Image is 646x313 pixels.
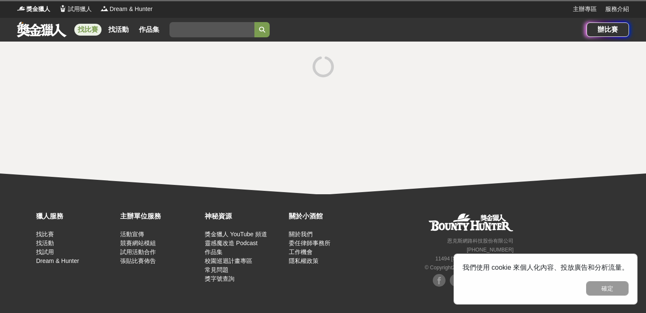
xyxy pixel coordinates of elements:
[74,24,102,36] a: 找比賽
[17,4,25,13] img: Logo
[467,247,513,253] small: [PHONE_NUMBER]
[289,240,330,246] a: 委任律師事務所
[120,249,156,255] a: 試用活動合作
[105,24,132,36] a: 找活動
[586,281,629,296] button: 確定
[435,256,513,262] small: 11494 [STREET_ADDRESS] 3 樓
[447,238,513,244] small: 恩克斯網路科技股份有限公司
[205,231,267,238] a: 獎金獵人 YouTube 頻道
[587,22,629,37] a: 辦比賽
[120,240,156,246] a: 競賽網站模組
[68,5,92,14] span: 試用獵人
[36,231,54,238] a: 找比賽
[59,5,92,14] a: Logo試用獵人
[605,5,629,14] a: 服務介紹
[36,257,79,264] a: Dream & Hunter
[289,249,313,255] a: 工作機會
[17,5,50,14] a: Logo獎金獵人
[205,211,285,221] div: 神秘資源
[36,249,54,255] a: 找試用
[205,249,223,255] a: 作品集
[205,240,257,246] a: 靈感魔改造 Podcast
[205,266,228,273] a: 常見問題
[120,211,200,221] div: 主辦單位服務
[36,211,116,221] div: 獵人服務
[135,24,163,36] a: 作品集
[120,231,144,238] a: 活動宣傳
[573,5,597,14] a: 主辦專區
[100,5,152,14] a: LogoDream & Hunter
[59,4,67,13] img: Logo
[36,240,54,246] a: 找活動
[100,4,109,13] img: Logo
[425,265,513,271] small: © Copyright 2025 . All Rights Reserved.
[205,275,234,282] a: 獎字號查詢
[205,257,252,264] a: 校園巡迴計畫專區
[289,211,369,221] div: 關於小酒館
[463,264,629,271] span: 我們使用 cookie 來個人化內容、投放廣告和分析流量。
[110,5,152,14] span: Dream & Hunter
[26,5,50,14] span: 獎金獵人
[289,257,319,264] a: 隱私權政策
[450,274,463,287] img: Facebook
[433,274,446,287] img: Facebook
[120,257,156,264] a: 張貼比賽佈告
[289,231,313,238] a: 關於我們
